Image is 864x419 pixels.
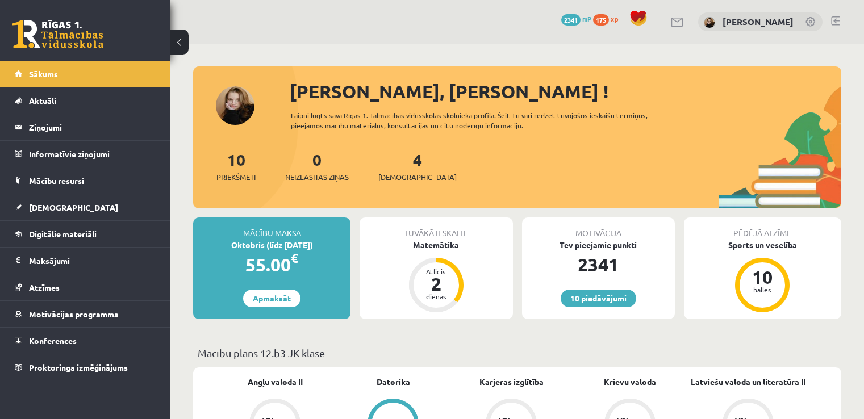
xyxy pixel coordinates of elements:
a: 10Priekšmeti [216,149,256,183]
a: [DEMOGRAPHIC_DATA] [15,194,156,220]
a: 0Neizlasītās ziņas [285,149,349,183]
span: Mācību resursi [29,175,84,186]
a: Atzīmes [15,274,156,300]
span: € [291,250,298,266]
a: Motivācijas programma [15,301,156,327]
a: 2341 mP [561,14,591,23]
div: 2 [419,275,453,293]
div: Atlicis [419,268,453,275]
a: Proktoringa izmēģinājums [15,354,156,380]
span: Aktuāli [29,95,56,106]
p: Mācību plāns 12.b3 JK klase [198,345,837,361]
a: Rīgas 1. Tālmācības vidusskola [12,20,103,48]
legend: Ziņojumi [29,114,156,140]
span: [DEMOGRAPHIC_DATA] [378,171,457,183]
div: 55.00 [193,251,350,278]
a: 10 piedāvājumi [561,290,636,307]
span: [DEMOGRAPHIC_DATA] [29,202,118,212]
span: Neizlasītās ziņas [285,171,349,183]
a: 175 xp [593,14,624,23]
a: Aktuāli [15,87,156,114]
a: Matemātika Atlicis 2 dienas [360,239,512,314]
img: Daniela Ūse [704,17,715,28]
div: Tuvākā ieskaite [360,217,512,239]
a: Mācību resursi [15,167,156,194]
div: balles [745,286,779,293]
div: Matemātika [360,239,512,251]
span: Konferences [29,336,77,346]
span: Proktoringa izmēģinājums [29,362,128,372]
a: Latviešu valoda un literatūra II [691,376,805,388]
a: Ziņojumi [15,114,156,140]
a: Angļu valoda II [248,376,303,388]
div: Motivācija [522,217,675,239]
div: Tev pieejamie punkti [522,239,675,251]
span: Atzīmes [29,282,60,292]
a: Informatīvie ziņojumi [15,141,156,167]
div: Oktobris (līdz [DATE]) [193,239,350,251]
span: mP [582,14,591,23]
div: dienas [419,293,453,300]
div: Laipni lūgts savā Rīgas 1. Tālmācības vidusskolas skolnieka profilā. Šeit Tu vari redzēt tuvojošo... [291,110,680,131]
a: Konferences [15,328,156,354]
a: Sākums [15,61,156,87]
span: 2341 [561,14,581,26]
legend: Informatīvie ziņojumi [29,141,156,167]
a: 4[DEMOGRAPHIC_DATA] [378,149,457,183]
span: Sākums [29,69,58,79]
a: Datorika [377,376,410,388]
a: Apmaksāt [243,290,300,307]
a: Karjeras izglītība [479,376,544,388]
a: Digitālie materiāli [15,221,156,247]
legend: Maksājumi [29,248,156,274]
div: 10 [745,268,779,286]
a: Sports un veselība 10 balles [684,239,841,314]
div: Pēdējā atzīme [684,217,841,239]
span: Motivācijas programma [29,309,119,319]
div: [PERSON_NAME], [PERSON_NAME] ! [290,78,841,105]
a: Krievu valoda [604,376,656,388]
div: 2341 [522,251,675,278]
div: Mācību maksa [193,217,350,239]
div: Sports un veselība [684,239,841,251]
a: [PERSON_NAME] [723,16,794,27]
a: Maksājumi [15,248,156,274]
span: Digitālie materiāli [29,229,97,239]
span: 175 [593,14,609,26]
span: Priekšmeti [216,171,256,183]
span: xp [611,14,618,23]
